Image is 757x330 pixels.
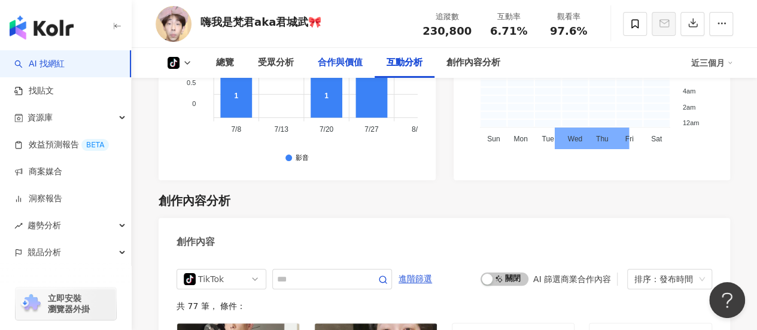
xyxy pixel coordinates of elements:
[412,126,422,134] tspan: 8/3
[422,11,472,23] div: 追蹤數
[682,104,695,111] tspan: 2am
[14,58,65,70] a: searchAI 找網紅
[490,25,527,37] span: 6.71%
[567,135,582,144] tspan: Wed
[198,270,237,289] div: TikTok
[10,16,74,40] img: logo
[156,6,191,42] img: KOL Avatar
[550,25,587,37] span: 97.6%
[595,135,608,144] tspan: Thu
[14,139,109,151] a: 效益預測報告BETA
[28,104,53,131] span: 資源庫
[258,56,294,70] div: 受眾分析
[14,193,62,205] a: 洞察報告
[14,222,23,230] span: rise
[634,270,694,289] div: 排序：發布時間
[177,301,712,311] div: 共 77 筆 ， 條件：
[364,126,379,134] tspan: 7/27
[486,11,531,23] div: 互動率
[691,53,733,72] div: 近三個月
[187,79,196,86] tspan: 0.5
[446,56,500,70] div: 創作內容分析
[231,126,241,134] tspan: 7/8
[200,14,321,29] div: 嗨我是梵君aka君城武🎀
[625,135,633,144] tspan: Fri
[487,135,500,144] tspan: Sun
[159,192,230,209] div: 創作內容分析
[48,293,90,314] span: 立即安裝 瀏覽器外掛
[422,25,472,37] span: 230,800
[320,126,334,134] tspan: 7/20
[542,135,554,144] tspan: Tue
[19,294,42,313] img: chrome extension
[14,85,54,97] a: 找貼文
[318,56,363,70] div: 合作與價值
[533,274,611,284] div: AI 篩選商業合作內容
[682,71,695,78] tspan: 6am
[399,270,432,289] span: 進階篩選
[546,11,591,23] div: 觀看率
[650,135,662,144] tspan: Sat
[274,126,288,134] tspan: 7/13
[14,166,62,178] a: 商案媒合
[16,287,116,320] a: chrome extension立即安裝 瀏覽器外掛
[192,100,196,107] tspan: 0
[682,120,699,127] tspan: 12am
[709,282,745,318] iframe: Help Scout Beacon - Open
[513,135,527,144] tspan: Mon
[387,56,422,70] div: 互動分析
[28,239,61,266] span: 競品分析
[398,269,433,288] button: 進階篩選
[28,212,61,239] span: 趨勢分析
[177,235,215,249] div: 創作內容
[296,155,309,162] div: 影音
[682,87,695,95] tspan: 4am
[216,56,234,70] div: 總覽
